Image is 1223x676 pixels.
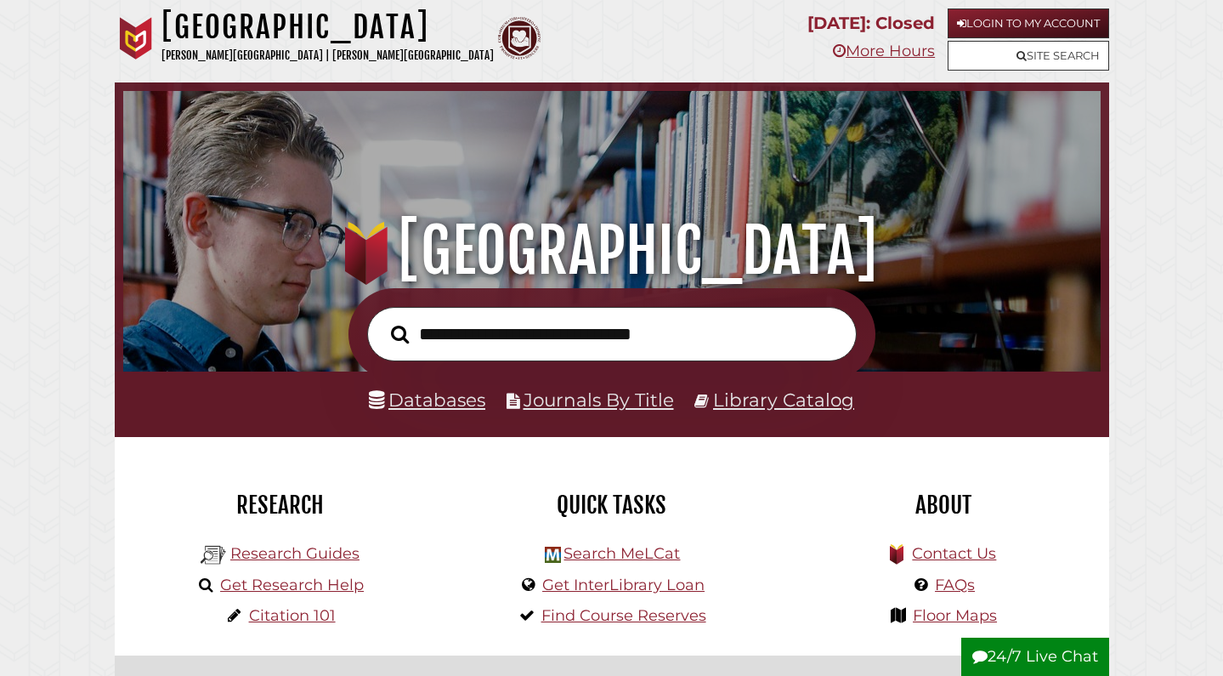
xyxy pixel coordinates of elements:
a: Citation 101 [249,606,336,625]
a: Journals By Title [524,389,674,411]
a: Site Search [948,41,1109,71]
img: Calvin Theological Seminary [498,17,541,60]
a: Find Course Reserves [541,606,706,625]
a: More Hours [833,42,935,60]
img: Hekman Library Logo [545,547,561,563]
h2: Quick Tasks [459,491,765,520]
img: Calvin University [115,17,157,60]
h1: [GEOGRAPHIC_DATA] [141,213,1082,288]
a: Contact Us [912,544,996,563]
p: [DATE]: Closed [807,9,935,38]
img: Hekman Library Logo [201,543,226,568]
a: Search MeLCat [563,544,680,563]
a: Login to My Account [948,9,1109,38]
button: Search [382,321,417,349]
a: Floor Maps [913,606,997,625]
h2: Research [127,491,433,520]
a: FAQs [935,576,975,594]
i: Search [391,324,409,344]
a: Library Catalog [713,389,854,411]
h2: About [790,491,1096,520]
a: Research Guides [230,544,360,563]
p: [PERSON_NAME][GEOGRAPHIC_DATA] | [PERSON_NAME][GEOGRAPHIC_DATA] [161,46,494,65]
a: Get Research Help [220,576,364,594]
a: Get InterLibrary Loan [542,576,705,594]
a: Databases [369,389,485,411]
h1: [GEOGRAPHIC_DATA] [161,9,494,46]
